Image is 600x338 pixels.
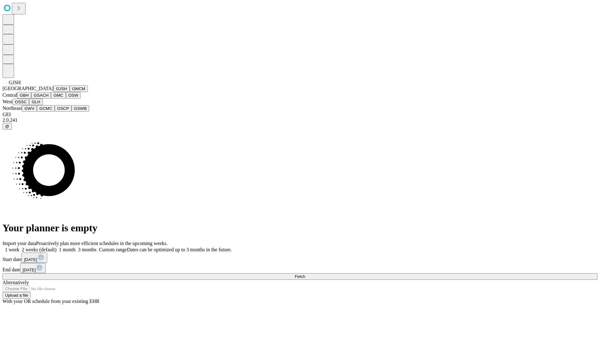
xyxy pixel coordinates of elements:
[22,105,37,112] button: GWV
[78,247,97,252] span: 3 months
[55,105,72,112] button: OSCP
[2,99,12,104] span: West
[2,280,29,285] span: Alternatively
[2,253,597,263] div: Start date
[2,117,597,123] div: 2.0.241
[5,247,19,252] span: 1 week
[24,257,37,262] span: [DATE]
[295,274,305,279] span: Fetch
[59,247,76,252] span: 1 month
[2,105,22,111] span: Northeast
[2,292,31,299] button: Upload a file
[2,92,17,98] span: Central
[2,222,597,234] h1: Your planner is empty
[66,92,81,99] button: OSW
[2,299,99,304] span: With your OR schedule from your existing EHR
[2,86,53,91] span: [GEOGRAPHIC_DATA]
[2,241,36,246] span: Import your data
[17,92,31,99] button: GBH
[22,253,47,263] button: [DATE]
[2,263,597,273] div: End date
[2,112,597,117] div: GEI
[72,105,89,112] button: GSWB
[29,99,42,105] button: GLH
[36,241,167,246] span: Proactively plan more efficient schedules in the upcoming weeks.
[53,85,70,92] button: GJSH
[70,85,88,92] button: GMCM
[20,263,46,273] button: [DATE]
[2,273,597,280] button: Fetch
[127,247,232,252] span: Dates can be optimized up to 3 months in the future.
[9,80,21,85] span: GJSH
[22,247,57,252] span: 2 weeks (default)
[99,247,127,252] span: Custom range
[12,99,29,105] button: OSSC
[51,92,66,99] button: GMC
[22,268,36,272] span: [DATE]
[5,124,9,129] span: @
[2,123,12,130] button: @
[37,105,55,112] button: GCMC
[31,92,51,99] button: GSACH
